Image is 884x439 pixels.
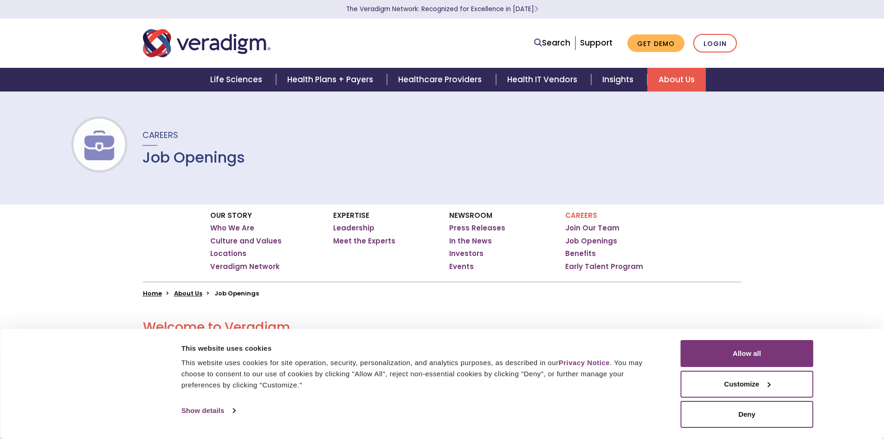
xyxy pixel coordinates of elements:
a: Healthcare Providers [387,68,496,92]
a: Benefits [565,249,596,258]
a: Meet the Experts [333,236,395,246]
a: Login [693,34,737,53]
a: Leadership [333,223,374,233]
a: About Us [174,289,202,298]
a: Privacy Notice [559,359,610,367]
strong: Spread the word [574,328,643,339]
a: Show details [181,404,235,418]
a: Health IT Vendors [496,68,591,92]
a: Events [449,262,474,271]
a: Locations [210,249,246,258]
span: Learn More [534,5,538,13]
a: Join Our Team [565,223,619,233]
a: Job Openings [565,236,617,246]
a: Health Plans + Payers [276,68,387,92]
a: Culture and Values [210,236,282,246]
a: Insights [591,68,647,92]
a: In the News [449,236,492,246]
img: Veradigm logo [143,28,271,59]
div: This website uses cookies [181,343,660,354]
a: Investors [449,249,484,258]
a: The Veradigm Network: Recognized for Excellence in [DATE]Learn More [346,5,538,13]
h2: Welcome to Veradigm [143,320,522,335]
span: Careers [142,129,178,141]
a: Early Talent Program [565,262,643,271]
a: About Us [647,68,706,92]
a: Who We Are [210,223,254,233]
a: Life Sciences [199,68,276,92]
a: Search [534,37,570,49]
a: Veradigm Network [210,262,280,271]
a: Press Releases [449,223,505,233]
button: Customize [681,371,813,398]
button: Allow all [681,340,813,367]
a: Home [143,289,162,298]
div: This website uses cookies for site operation, security, personalization, and analytics purposes, ... [181,357,660,391]
h1: Job Openings [142,149,245,166]
button: Deny [681,401,813,428]
a: Support [580,37,613,48]
a: Get Demo [627,34,684,52]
